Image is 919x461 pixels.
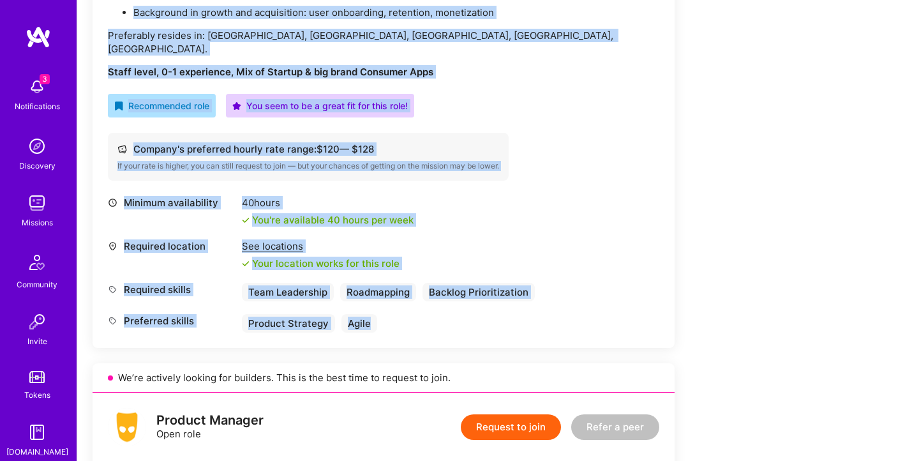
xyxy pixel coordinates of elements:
i: icon Check [242,260,250,268]
span: 3 [40,74,50,84]
div: Required skills [108,283,235,296]
i: icon RecommendedBadge [114,102,123,110]
div: Recommended role [114,99,209,112]
div: Product Manager [156,414,264,427]
div: Discovery [19,159,56,172]
i: icon PurpleStar [232,102,241,110]
div: We’re actively looking for builders. This is the best time to request to join. [93,363,675,393]
div: Community [17,278,57,291]
div: Preferred skills [108,314,235,328]
div: See locations [242,239,400,253]
div: Tokens [24,388,50,402]
div: [DOMAIN_NAME] [6,445,68,458]
div: Company's preferred hourly rate range: $ 120 — $ 128 [117,142,499,156]
i: icon Cash [117,144,127,154]
div: Minimum availability [108,196,235,209]
div: Product Strategy [242,314,335,333]
div: Invite [27,335,47,348]
div: Agile [341,314,377,333]
i: icon Check [242,216,250,224]
div: 40 hours [242,196,414,209]
div: You seem to be a great fit for this role! [232,99,408,112]
img: teamwork [24,190,50,216]
button: Refer a peer [571,414,659,440]
div: Notifications [15,100,60,113]
div: Open role [156,414,264,441]
div: Required location [108,239,235,253]
i: icon Tag [108,316,117,326]
img: tokens [29,371,45,383]
img: logo [108,408,146,446]
img: bell [24,74,50,100]
i: icon Clock [108,198,117,208]
strong: Staff level, 0-1 experience, Mix of Startup & big brand Consumer Apps [108,66,433,78]
p: Background in growth and acquisition: user onboarding, retention, monetization [133,6,659,19]
p: Preferably resides in: [GEOGRAPHIC_DATA], [GEOGRAPHIC_DATA], [GEOGRAPHIC_DATA], [GEOGRAPHIC_DATA]... [108,29,659,56]
img: logo [26,26,51,49]
img: guide book [24,419,50,445]
img: Invite [24,309,50,335]
div: You're available 40 hours per week [242,213,414,227]
i: icon Location [108,241,117,251]
div: Your location works for this role [242,257,400,270]
img: discovery [24,133,50,159]
div: If your rate is higher, you can still request to join — but your chances of getting on the missio... [117,161,499,171]
button: Request to join [461,414,561,440]
div: Missions [22,216,53,229]
img: Community [22,247,52,278]
div: Team Leadership [242,283,334,301]
i: icon Tag [108,285,117,294]
div: Backlog Prioritization [422,283,535,301]
div: Roadmapping [340,283,416,301]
